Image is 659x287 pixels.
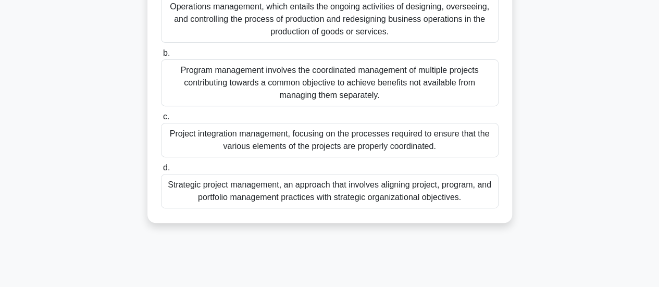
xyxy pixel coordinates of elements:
[163,163,170,172] span: d.
[161,59,499,106] div: Program management involves the coordinated management of multiple projects contributing towards ...
[161,123,499,157] div: Project integration management, focusing on the processes required to ensure that the various ele...
[163,48,170,57] span: b.
[163,112,169,121] span: c.
[161,174,499,208] div: Strategic project management, an approach that involves aligning project, program, and portfolio ...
